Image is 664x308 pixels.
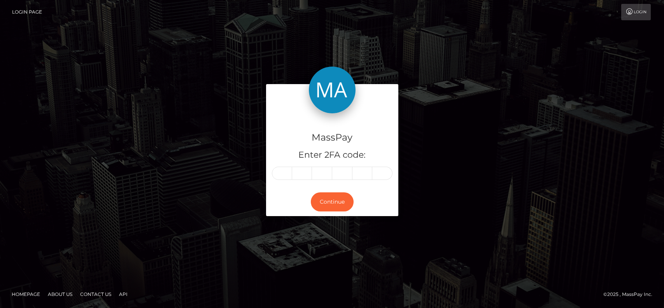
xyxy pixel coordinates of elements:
[45,288,75,300] a: About Us
[311,192,354,211] button: Continue
[603,290,658,299] div: © 2025 , MassPay Inc.
[621,4,651,20] a: Login
[272,149,392,161] h5: Enter 2FA code:
[9,288,43,300] a: Homepage
[12,4,42,20] a: Login Page
[116,288,131,300] a: API
[77,288,114,300] a: Contact Us
[309,67,356,113] img: MassPay
[272,131,392,144] h4: MassPay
